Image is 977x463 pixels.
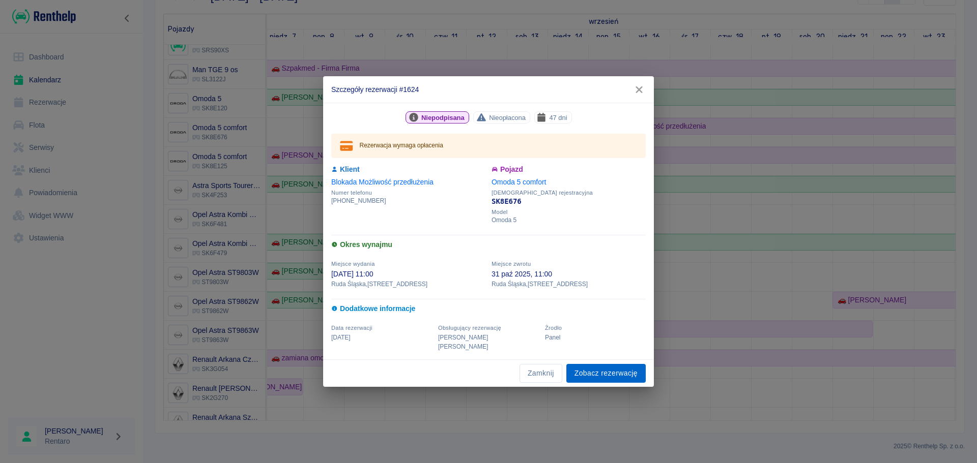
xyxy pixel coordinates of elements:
[438,333,539,351] p: [PERSON_NAME] [PERSON_NAME]
[331,280,485,289] p: Ruda Śląska , [STREET_ADDRESS]
[545,325,562,331] span: Żrodło
[492,280,646,289] p: Ruda Śląska , [STREET_ADDRESS]
[438,325,501,331] span: Obsługujący rezerwację
[417,112,469,123] span: Niepodpisana
[485,112,530,123] span: Nieopłacona
[331,325,372,331] span: Data rezerwacji
[492,196,646,207] p: SK8E676
[331,164,485,175] h6: Klient
[331,196,485,205] p: [PHONE_NUMBER]
[545,112,571,123] span: 47 dni
[492,269,646,280] p: 31 paź 2025, 11:00
[331,178,434,186] a: Blokada Możliwość przedłużenia
[331,303,646,314] h6: Dodatkowe informacje
[492,215,646,225] p: Omoda 5
[331,239,646,250] h6: Okres wynajmu
[331,269,485,280] p: [DATE] 11:00
[566,364,646,383] a: Zobacz rezerwację
[360,137,443,155] div: Rezerwacja wymaga opłacenia
[323,76,654,103] h2: Szczegóły rezerwacji #1624
[492,261,531,267] span: Miejsce zwrotu
[331,333,432,342] p: [DATE]
[545,333,646,342] p: Panel
[331,190,485,196] span: Numer telefonu
[520,364,562,383] button: Zamknij
[492,209,646,215] span: Model
[492,164,646,175] h6: Pojazd
[331,261,375,267] span: Miejsce wydania
[492,178,546,186] a: Omoda 5 comfort
[492,190,646,196] span: [DEMOGRAPHIC_DATA] rejestracyjna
